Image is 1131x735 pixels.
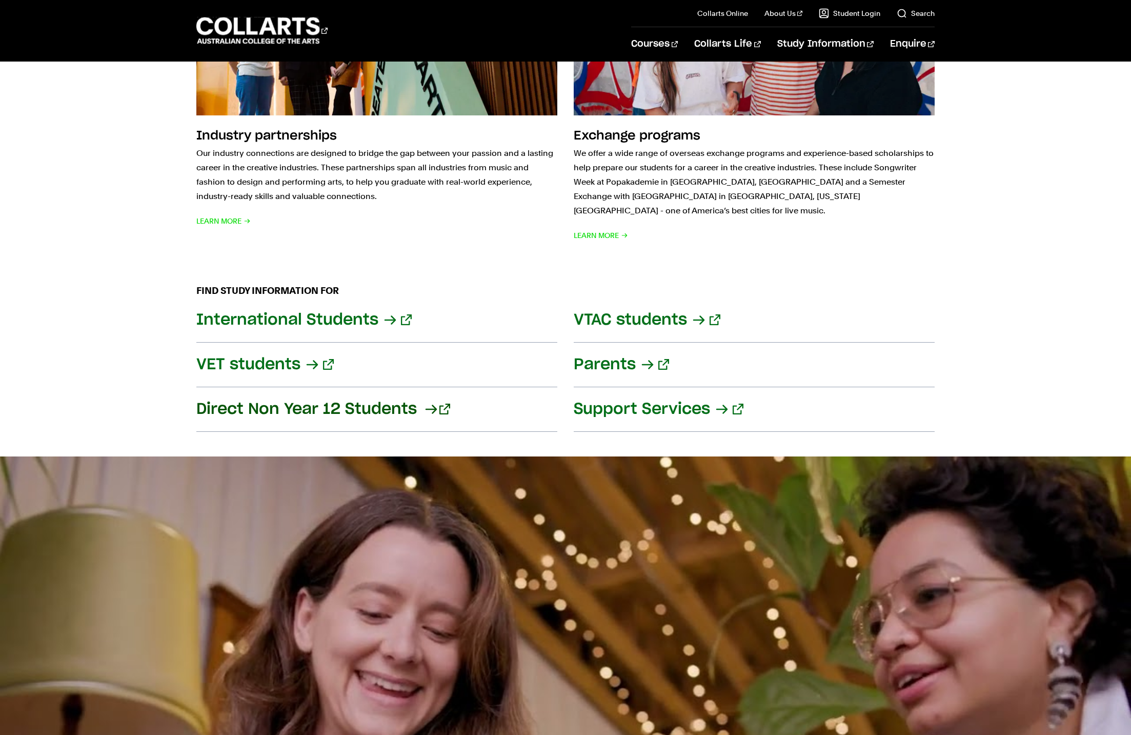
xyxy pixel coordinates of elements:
[196,16,328,45] div: Go to homepage
[574,387,935,432] a: Support Services
[196,387,557,432] a: Direct Non Year 12 Students
[697,8,748,18] a: Collarts Online
[196,146,557,204] p: Our industry connections are designed to bridge the gap between your passion and a lasting career...
[574,298,935,343] a: VTAC students
[196,343,557,387] a: VET students
[819,8,880,18] a: Student Login
[196,130,337,142] h2: Industry partnerships
[777,27,874,61] a: Study Information
[897,8,935,18] a: Search
[574,130,700,142] h2: Exchange programs
[196,298,557,343] a: International Students
[694,27,760,61] a: Collarts Life
[196,214,251,228] span: Learn More
[574,228,628,243] span: Learn More
[574,146,935,218] p: We offer a wide range of overseas exchange programs and experience-based scholarships to help pre...
[764,8,802,18] a: About Us
[574,343,935,387] a: Parents
[631,27,678,61] a: Courses
[890,27,935,61] a: Enquire
[196,284,935,298] h2: FIND STUDY INFORMATION FOR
